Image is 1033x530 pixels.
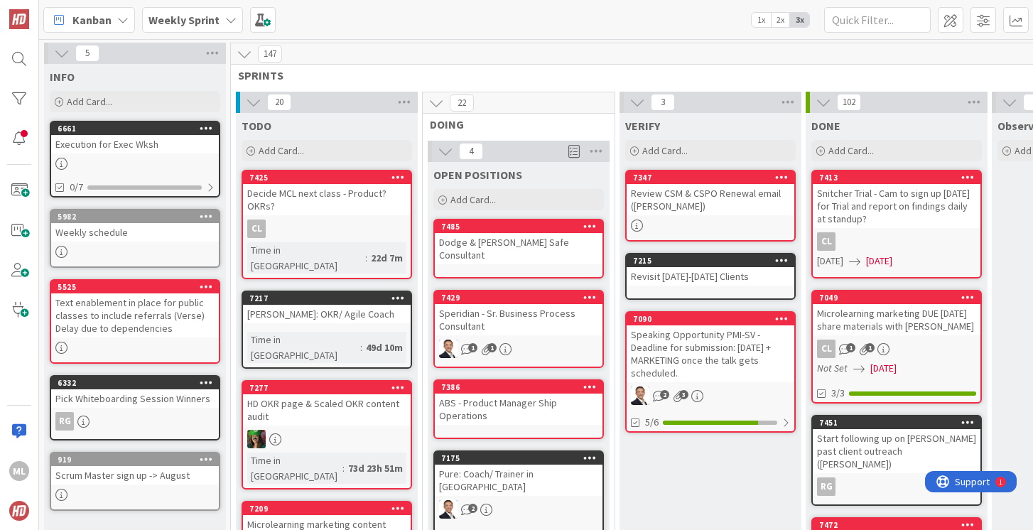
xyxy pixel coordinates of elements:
[345,460,406,476] div: 73d 23h 51m
[435,291,602,304] div: 7429
[435,220,602,264] div: 7485Dodge & [PERSON_NAME] Safe Consultant
[435,304,602,335] div: Speridian - Sr. Business Process Consultant
[811,119,840,133] span: DONE
[70,180,83,195] span: 0/7
[846,343,855,352] span: 1
[430,117,597,131] span: DOING
[51,210,219,242] div: 5982Weekly schedule
[865,343,875,352] span: 1
[790,13,809,27] span: 3x
[866,254,892,269] span: [DATE]
[752,13,771,27] span: 1x
[441,382,602,392] div: 7386
[828,144,874,157] span: Add Card...
[487,343,497,352] span: 1
[249,293,411,303] div: 7217
[74,6,77,17] div: 1
[51,210,219,223] div: 5982
[627,325,794,382] div: Speaking Opportunity PMI-SV - Deadline for submission: [DATE] + MARKETING once the talk gets sche...
[362,340,406,355] div: 49d 10m
[51,453,219,466] div: 919
[441,453,602,463] div: 7175
[435,220,602,233] div: 7485
[837,94,861,111] span: 102
[243,220,411,238] div: CL
[58,455,219,465] div: 919
[75,45,99,62] span: 5
[243,305,411,323] div: [PERSON_NAME]: OKR/ Agile Coach
[247,220,266,238] div: CL
[249,173,411,183] div: 7425
[817,340,835,358] div: CL
[51,412,219,431] div: RG
[819,520,980,530] div: 7472
[9,9,29,29] img: Visit kanbanzone.com
[813,416,980,473] div: 7451Start following up on [PERSON_NAME] past client outreach ([PERSON_NAME])
[627,313,794,382] div: 7090Speaking Opportunity PMI-SV - Deadline for submission: [DATE] + MARKETING once the talk gets ...
[435,394,602,425] div: ABS - Product Manager Ship Operations
[51,122,219,135] div: 6661
[243,430,411,448] div: SL
[51,377,219,389] div: 6332
[243,382,411,426] div: 7277HD OKR page & Scaled OKR content audit
[243,292,411,323] div: 7217[PERSON_NAME]: OKR/ Agile Coach
[55,412,74,431] div: RG
[439,340,458,358] img: SL
[249,383,411,393] div: 7277
[365,250,367,266] span: :
[468,504,477,513] span: 2
[441,222,602,232] div: 7485
[30,2,65,19] span: Support
[435,291,602,335] div: 7429Speridian - Sr. Business Process Consultant
[813,416,980,429] div: 7451
[813,304,980,335] div: Microlearning marketing DUE [DATE] share materials with [PERSON_NAME]
[58,124,219,134] div: 6661
[824,7,931,33] input: Quick Filter...
[813,340,980,358] div: CL
[51,293,219,337] div: Text enablement in place for public classes to include referrals (Verse) Delay due to dependencies
[435,500,602,519] div: SL
[435,465,602,496] div: Pure: Coach/ Trainer in [GEOGRAPHIC_DATA]
[435,452,602,465] div: 7175
[627,254,794,267] div: 7215
[645,415,659,430] span: 5/6
[435,381,602,425] div: 7386ABS - Product Manager Ship Operations
[819,293,980,303] div: 7049
[679,390,688,399] span: 3
[631,386,649,405] img: SL
[819,418,980,428] div: 7451
[267,94,291,111] span: 20
[243,394,411,426] div: HD OKR page & Scaled OKR content audit
[817,254,843,269] span: [DATE]
[459,143,483,160] span: 4
[243,171,411,215] div: 7425Decide MCL next class - Product? OKRs?
[247,430,266,448] img: SL
[51,281,219,337] div: 5525Text enablement in place for public classes to include referrals (Verse) Delay due to depende...
[813,291,980,304] div: 7049
[243,292,411,305] div: 7217
[9,501,29,521] img: avatar
[450,94,474,112] span: 22
[51,389,219,408] div: Pick Whiteboarding Session Winners
[247,453,342,484] div: Time in [GEOGRAPHIC_DATA]
[633,173,794,183] div: 7347
[50,70,75,84] span: INFO
[249,504,411,514] div: 7209
[243,171,411,184] div: 7425
[243,502,411,515] div: 7209
[51,281,219,293] div: 5525
[435,381,602,394] div: 7386
[627,313,794,325] div: 7090
[450,193,496,206] span: Add Card...
[67,95,112,108] span: Add Card...
[813,184,980,228] div: Snitcher Trial - Cam to sign up [DATE] for Trial and report on findings daily at standup?
[441,293,602,303] div: 7429
[148,13,220,27] b: Weekly Sprint
[813,171,980,184] div: 7413
[813,429,980,473] div: Start following up on [PERSON_NAME] past client outreach ([PERSON_NAME])
[627,386,794,405] div: SL
[51,377,219,408] div: 6332Pick Whiteboarding Session Winners
[870,361,897,376] span: [DATE]
[633,314,794,324] div: 7090
[51,135,219,153] div: Execution for Exec Wksh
